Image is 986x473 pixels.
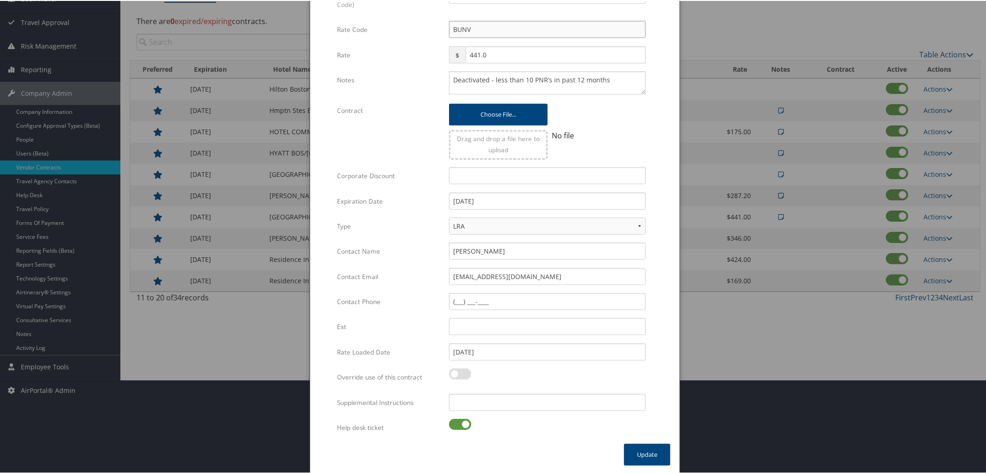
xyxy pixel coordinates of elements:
[337,292,442,310] label: Contact Phone
[337,418,442,436] label: Help desk ticket
[624,443,670,465] button: Update
[337,393,442,411] label: Supplemental Instructions
[337,217,442,234] label: Type
[337,242,442,259] label: Contact Name
[337,342,442,360] label: Rate Loaded Date
[337,317,442,335] label: Ext
[337,45,442,63] label: Rate
[449,45,465,62] span: $
[337,166,442,184] label: Corporate Discount
[457,133,540,153] span: Drag and drop a file here to upload
[337,101,442,118] label: Contract
[337,367,442,385] label: Override use of this contract
[337,267,442,285] label: Contact Email
[337,192,442,209] label: Expiration Date
[337,20,442,37] label: Rate Code
[449,292,646,309] input: (___) ___-____
[552,130,574,140] span: No file
[337,70,442,88] label: Notes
